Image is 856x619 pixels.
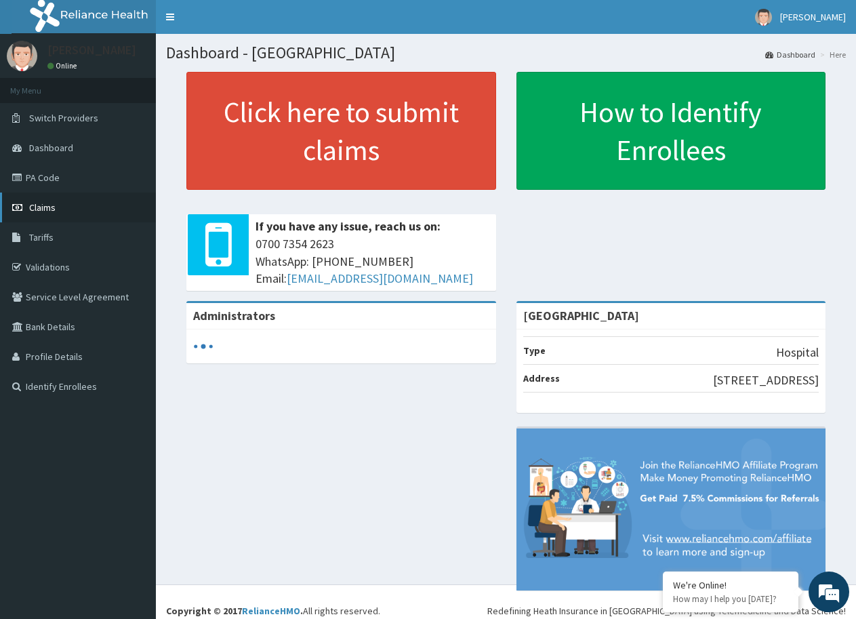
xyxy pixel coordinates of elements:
li: Here [817,49,846,60]
b: If you have any issue, reach us on: [256,218,441,234]
div: Minimize live chat window [222,7,255,39]
h1: Dashboard - [GEOGRAPHIC_DATA] [166,44,846,62]
p: [STREET_ADDRESS] [713,372,819,389]
span: Tariffs [29,231,54,243]
img: User Image [755,9,772,26]
span: Switch Providers [29,112,98,124]
a: Online [47,61,80,71]
div: Redefining Heath Insurance in [GEOGRAPHIC_DATA] using Telemedicine and Data Science! [487,604,846,618]
div: We're Online! [673,579,788,591]
span: 0700 7354 2623 WhatsApp: [PHONE_NUMBER] Email: [256,235,489,287]
img: provider-team-banner.png [516,428,826,591]
a: [EMAIL_ADDRESS][DOMAIN_NAME] [287,271,473,286]
svg: audio-loading [193,336,213,357]
b: Administrators [193,308,275,323]
span: Claims [29,201,56,214]
div: Chat with us now [70,76,228,94]
a: RelianceHMO [242,605,300,617]
a: Click here to submit claims [186,72,496,190]
textarea: Type your message and hit 'Enter' [7,370,258,418]
p: Hospital [776,344,819,361]
strong: Copyright © 2017 . [166,605,303,617]
a: Dashboard [765,49,815,60]
img: d_794563401_company_1708531726252_794563401 [25,68,55,102]
p: [PERSON_NAME] [47,44,136,56]
strong: [GEOGRAPHIC_DATA] [523,308,639,323]
p: How may I help you today? [673,593,788,605]
span: [PERSON_NAME] [780,11,846,23]
a: How to Identify Enrollees [516,72,826,190]
img: User Image [7,41,37,71]
b: Type [523,344,546,357]
b: Address [523,372,560,384]
span: We're online! [79,171,187,308]
span: Dashboard [29,142,73,154]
